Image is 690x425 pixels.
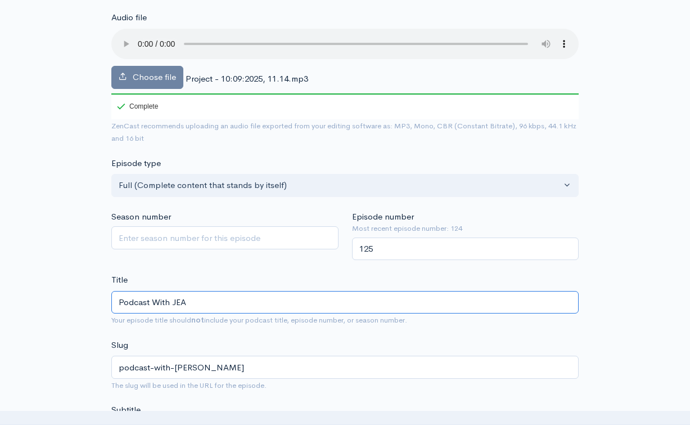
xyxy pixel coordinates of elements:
input: Enter season number for this episode [111,226,339,249]
label: Title [111,274,128,287]
span: Project - 10:09:2025, 11.14.mp3 [186,73,308,84]
div: Full (Complete content that stands by itself) [119,179,561,192]
label: Episode type [111,157,161,170]
label: Season number [111,211,171,223]
label: Audio file [111,11,147,24]
small: Most recent episode number: 124 [352,223,579,234]
small: Your episode title should include your podcast title, episode number, or season number. [111,315,407,325]
label: Slug [111,339,128,352]
div: 100% [111,93,579,95]
div: Complete [117,103,158,110]
input: Enter episode number [352,238,579,261]
div: Complete [111,93,160,119]
button: Full (Complete content that stands by itself) [111,174,579,197]
label: Episode number [352,211,414,223]
input: What is the episode's title? [111,291,579,314]
label: Subtitle [111,404,141,417]
strong: not [191,315,204,325]
small: ZenCast recommends uploading an audio file exported from your editing software as: MP3, Mono, CBR... [111,121,576,144]
small: The slug will be used in the URL for the episode. [111,381,267,390]
input: title-of-episode [111,356,579,379]
span: Choose file [133,71,176,82]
